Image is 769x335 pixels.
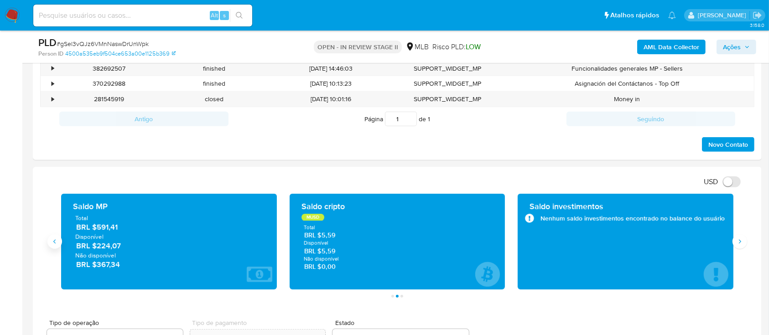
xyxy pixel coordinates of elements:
[708,138,748,151] span: Novo Contato
[500,76,754,91] div: Asignación del Contáctanos - Top Off
[162,61,267,76] div: finished
[500,92,754,107] div: Money in
[223,11,226,20] span: s
[267,61,395,76] div: [DATE] 14:46:03
[57,61,162,76] div: 382692507
[57,76,162,91] div: 370292988
[52,79,54,88] div: •
[753,10,762,20] a: Sair
[717,40,756,54] button: Ações
[750,21,764,29] span: 3.158.0
[405,42,429,52] div: MLB
[637,40,706,54] button: AML Data Collector
[644,40,699,54] b: AML Data Collector
[38,50,63,58] b: Person ID
[395,92,500,107] div: SUPPORT_WIDGET_MP
[395,61,500,76] div: SUPPORT_WIDGET_MP
[395,76,500,91] div: SUPPORT_WIDGET_MP
[162,76,267,91] div: finished
[230,9,249,22] button: search-icon
[267,92,395,107] div: [DATE] 10:01:16
[432,42,481,52] span: Risco PLD:
[566,112,736,126] button: Seguindo
[211,11,218,20] span: Alt
[428,114,430,124] span: 1
[267,76,395,91] div: [DATE] 10:13:23
[698,11,749,20] p: alessandra.barbosa@mercadopago.com
[314,41,402,53] p: OPEN - IN REVIEW STAGE II
[57,92,162,107] div: 281545919
[162,92,267,107] div: closed
[57,39,149,48] span: # gSel3vQJz6VMnNaswDrUnWpk
[59,112,229,126] button: Antigo
[723,40,741,54] span: Ações
[610,10,659,20] span: Atalhos rápidos
[500,61,754,76] div: Funcionalidades generales MP - Sellers
[466,41,481,52] span: LOW
[65,50,176,58] a: 4500a535eb9f504ce653a00e1125b369
[52,95,54,103] div: •
[364,112,430,126] span: Página de
[38,35,57,50] b: PLD
[702,137,754,152] button: Novo Contato
[52,64,54,73] div: •
[668,11,676,19] a: Notificações
[33,10,252,21] input: Pesquise usuários ou casos...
